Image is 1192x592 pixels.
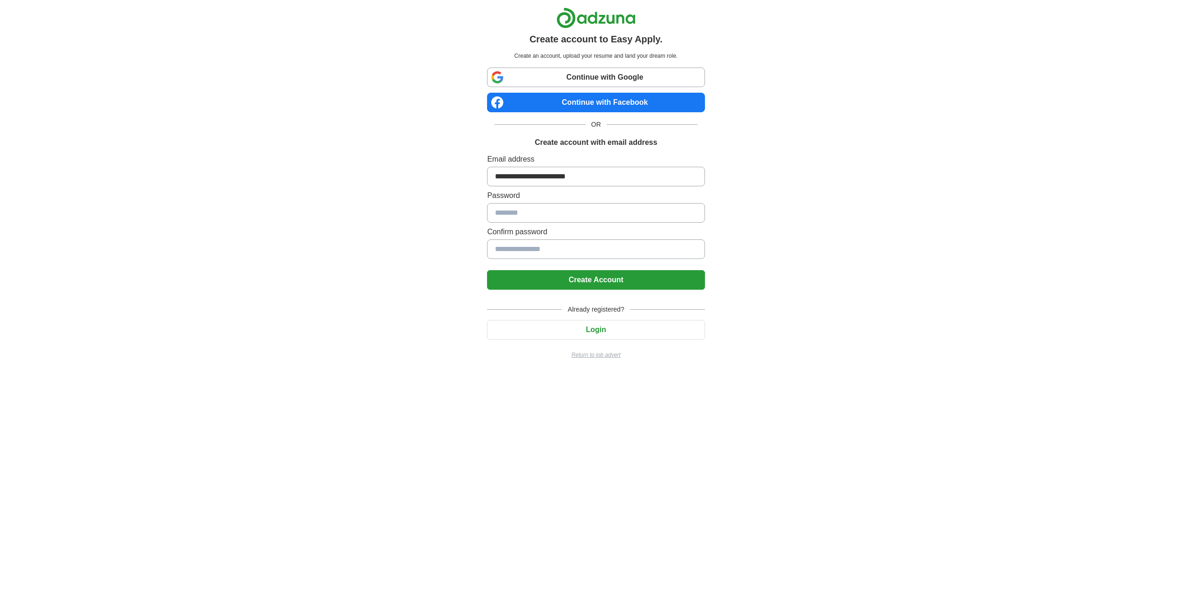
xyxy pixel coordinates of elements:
h1: Create account to Easy Apply. [529,32,663,46]
label: Email address [487,154,704,165]
span: OR [586,120,607,129]
a: Continue with Facebook [487,93,704,112]
a: Login [487,326,704,333]
span: Already registered? [562,305,630,314]
label: Password [487,190,704,201]
img: Adzuna logo [556,7,636,28]
a: Continue with Google [487,68,704,87]
h1: Create account with email address [535,137,657,148]
label: Confirm password [487,226,704,238]
button: Login [487,320,704,340]
a: Return to job advert [487,351,704,359]
keeper-lock: Open Keeper Popup [686,170,698,181]
p: Create an account, upload your resume and land your dream role. [489,52,703,60]
button: Create Account [487,270,704,290]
